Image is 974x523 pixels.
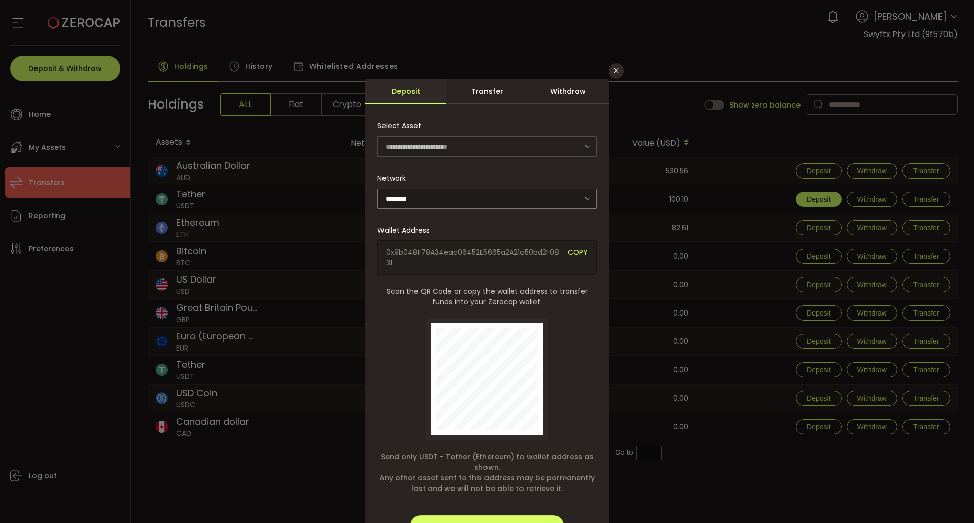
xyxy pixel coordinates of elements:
[528,79,609,104] div: Withdraw
[568,247,588,268] span: COPY
[365,79,446,104] div: Deposit
[386,247,560,268] span: 0x9b048F78A34eac06452E5665a2A21a50bd2F0831
[377,286,597,307] span: Scan the QR Code or copy the wallet address to transfer funds into your Zerocap wallet.
[377,173,412,183] label: Network
[377,121,427,131] label: Select Asset
[923,474,974,523] iframe: Chat Widget
[609,63,624,79] button: Close
[377,451,597,473] span: Send only USDT - Tether (Ethereum) to wallet address as shown.
[377,225,436,235] label: Wallet Address
[446,79,528,104] div: Transfer
[377,473,597,494] span: Any other asset sent to this address may be permanently lost and we will not be able to retrieve it.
